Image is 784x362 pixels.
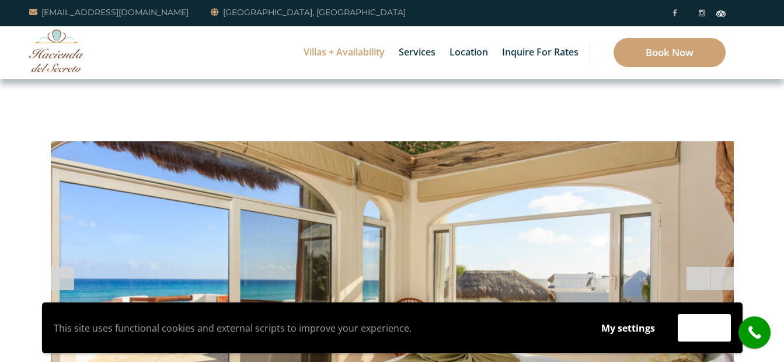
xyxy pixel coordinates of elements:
[54,319,579,337] p: This site uses functional cookies and external scripts to improve your experience.
[496,26,584,79] a: Inquire for Rates
[738,316,771,349] a: call
[29,5,189,19] a: [EMAIL_ADDRESS][DOMAIN_NAME]
[590,315,666,342] button: My settings
[29,29,85,72] img: Awesome Logo
[716,11,726,16] img: Tripadvisor_logomark.svg
[298,26,391,79] a: Villas + Availability
[741,319,768,346] i: call
[444,26,494,79] a: Location
[614,38,726,67] a: Book Now
[393,26,441,79] a: Services
[678,314,731,342] button: Accept
[211,5,406,19] a: [GEOGRAPHIC_DATA], [GEOGRAPHIC_DATA]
